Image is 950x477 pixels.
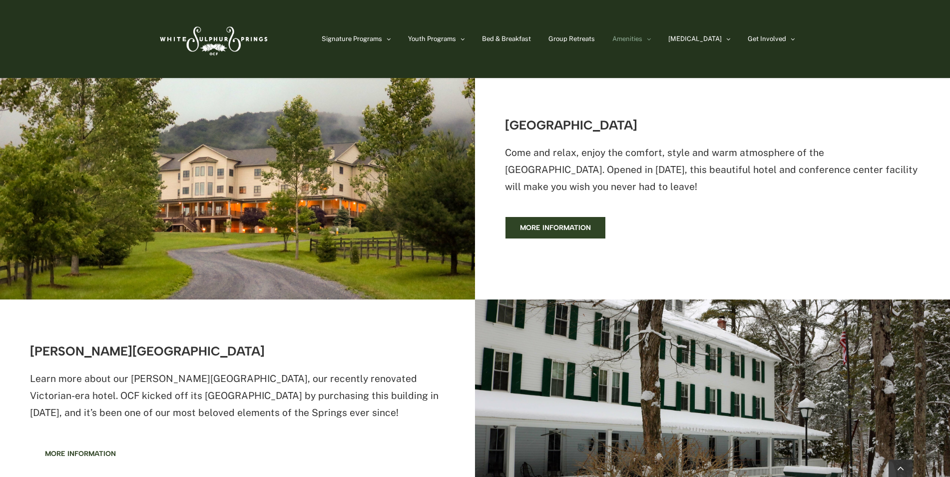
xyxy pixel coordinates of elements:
[322,35,382,42] span: Signature Programs
[30,442,131,465] a: More information
[668,35,722,42] span: [MEDICAL_DATA]
[520,223,591,232] span: More information
[482,35,531,42] span: Bed & Breakfast
[155,15,270,62] img: White Sulphur Springs Logo
[30,373,439,418] span: Learn more about our [PERSON_NAME][GEOGRAPHIC_DATA], our recently renovated Victorian-era hotel. ...
[748,35,786,42] span: Get Involved
[45,449,116,458] span: More information
[548,35,595,42] span: Group Retreats
[505,118,920,132] h3: [GEOGRAPHIC_DATA]
[612,35,642,42] span: Amenities
[408,35,456,42] span: Youth Programs
[30,344,445,358] h3: [PERSON_NAME][GEOGRAPHIC_DATA]
[505,147,918,192] span: Come and relax, enjoy the comfort, style and warm atmosphere of the [GEOGRAPHIC_DATA]. Opened in ...
[505,216,606,239] a: More information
